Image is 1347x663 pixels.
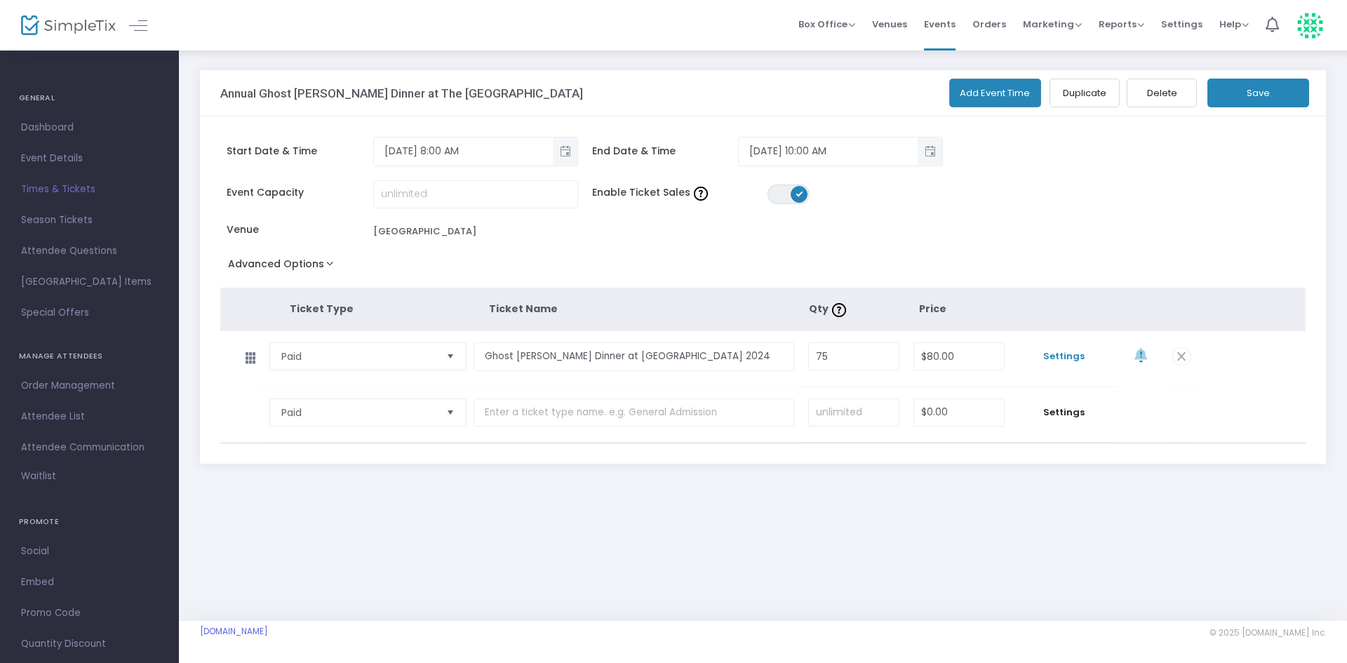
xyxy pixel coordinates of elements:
span: ON [796,190,803,197]
span: Enable Ticket Sales [592,185,768,200]
span: Paid [281,406,435,420]
span: © 2025 [DOMAIN_NAME] Inc. [1209,627,1326,638]
input: unlimited [374,181,577,208]
span: Events [924,6,956,42]
span: Times & Tickets [21,180,158,199]
span: Ticket Type [290,302,354,316]
button: Select [441,399,460,426]
button: Select [441,343,460,370]
span: Event Details [21,149,158,168]
button: Delete [1127,79,1197,107]
span: Social [21,542,158,561]
span: Special Offers [21,304,158,322]
span: Attendee List [21,408,158,426]
input: Price [914,343,1004,370]
span: Settings [1161,6,1202,42]
span: Settings [1019,406,1110,420]
img: question-mark [694,187,708,201]
button: Toggle popup [553,138,577,166]
input: Enter a ticket type name. e.g. General Admission [474,342,794,371]
button: Toggle popup [918,138,942,166]
input: unlimited [809,399,899,426]
span: Waitlist [21,469,56,483]
span: Venues [872,6,907,42]
span: Order Management [21,377,158,395]
span: Attendee Communication [21,438,158,457]
span: Box Office [798,18,855,31]
span: Settings [1019,349,1110,363]
h3: Annual Ghost [PERSON_NAME] Dinner at The [GEOGRAPHIC_DATA] [220,86,583,100]
span: End Date & Time [592,144,739,159]
img: question-mark [832,303,846,317]
span: Help [1219,18,1249,31]
span: Orders [972,6,1006,42]
button: Save [1207,79,1309,107]
span: Promo Code [21,604,158,622]
span: Ticket Name [489,302,558,316]
span: Qty [809,302,850,316]
span: Price [919,302,946,316]
span: Quantity Discount [21,635,158,653]
span: Venue [227,222,373,237]
h4: PROMOTE [19,508,160,536]
input: Select date & time [739,140,918,163]
input: Enter a ticket type name. e.g. General Admission [474,399,794,427]
span: [GEOGRAPHIC_DATA] Items [21,273,158,291]
span: Paid [281,349,435,363]
span: Marketing [1023,18,1082,31]
span: Attendee Questions [21,242,158,260]
span: Season Tickets [21,211,158,229]
input: Price [914,399,1004,426]
h4: GENERAL [19,84,160,112]
span: Dashboard [21,119,158,137]
a: [DOMAIN_NAME] [200,626,268,637]
span: Embed [21,573,158,591]
button: Advanced Options [220,254,347,279]
input: Select date & time [374,140,553,163]
div: [GEOGRAPHIC_DATA] [373,225,476,239]
button: Duplicate [1050,79,1120,107]
span: Reports [1099,18,1144,31]
h4: MANAGE ATTENDEES [19,342,160,370]
span: Event Capacity [227,185,373,200]
button: Add Event Time [949,79,1042,107]
span: Start Date & Time [227,144,373,159]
